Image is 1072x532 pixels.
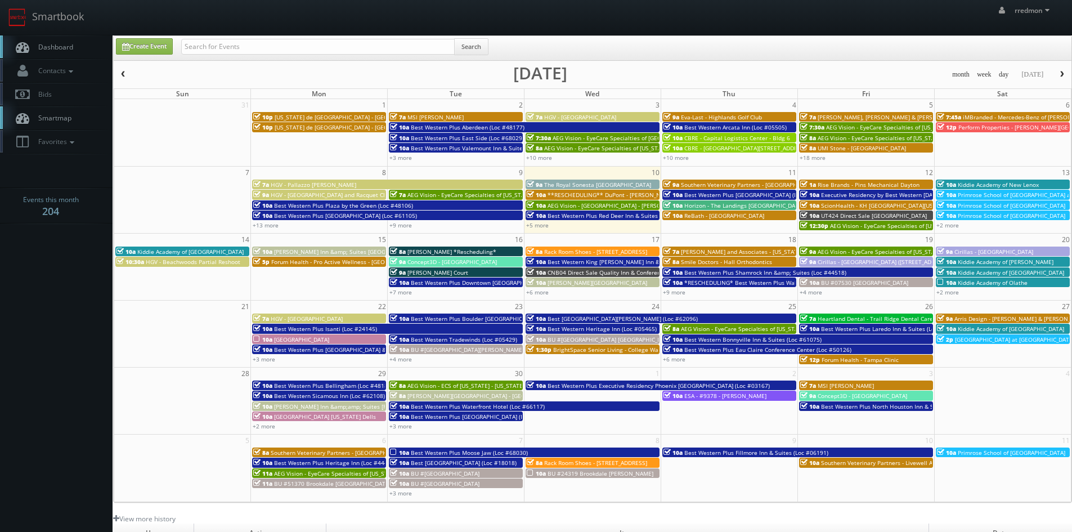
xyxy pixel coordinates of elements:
[390,403,409,410] span: 10a
[663,181,679,189] span: 9a
[253,113,273,121] span: 10p
[1061,234,1071,245] span: 20
[407,113,464,121] span: MSI [PERSON_NAME]
[116,248,136,256] span: 10a
[518,167,524,178] span: 9
[1017,68,1047,82] button: [DATE]
[33,66,76,75] span: Contacts
[937,258,956,266] span: 10a
[800,403,819,410] span: 10a
[253,221,279,229] a: +13 more
[390,134,409,142] span: 10a
[937,191,956,199] span: 10a
[271,315,343,323] span: HGV - [GEOGRAPHIC_DATA]
[937,212,956,220] span: 10a
[271,181,356,189] span: HGV - Pallazzo [PERSON_NAME]
[253,123,273,131] span: 10p
[937,325,956,333] span: 10a
[390,392,406,400] span: 8a
[390,279,409,287] span: 10a
[663,123,683,131] span: 10a
[663,325,679,333] span: 8a
[450,89,462,99] span: Tue
[663,279,683,287] span: 10a
[526,288,549,296] a: +6 more
[818,134,1008,142] span: AEG Vision - EyeCare Specialties of [US_STATE] - Carolina Family Vision
[527,248,542,256] span: 8a
[33,113,71,123] span: Smartmap
[244,435,250,446] span: 5
[389,355,412,363] a: +4 more
[253,480,272,488] span: 11a
[663,134,683,142] span: 10a
[544,181,651,189] span: The Royal Sonesta [GEOGRAPHIC_DATA]
[548,336,673,343] span: BU #[GEOGRAPHIC_DATA] [GEOGRAPHIC_DATA]
[176,89,189,99] span: Sun
[527,470,546,477] span: 10a
[651,167,661,178] span: 10
[958,258,1053,266] span: Kiddie Academy of [PERSON_NAME]
[116,258,144,266] span: 10:30a
[527,346,551,354] span: 1:30p
[33,42,73,52] span: Dashboard
[527,258,546,266] span: 10a
[684,346,851,354] span: Best Western Plus Eau Claire Conference Center (Loc #50126)
[585,89,599,99] span: Wed
[821,202,954,209] span: ScionHealth - KH [GEOGRAPHIC_DATA][US_STATE]
[411,134,524,142] span: Best Western Plus East Side (Loc #68029)
[253,422,275,430] a: +2 more
[818,392,907,400] span: Concept3D - [GEOGRAPHIC_DATA]
[548,212,694,220] span: Best Western Plus Red Deer Inn & Suites (Loc #61062)
[23,194,79,205] span: Events this month
[253,459,272,467] span: 10a
[821,191,977,199] span: Executive Residency by Best Western [DATE] (Loc #44764)
[663,449,683,457] span: 10a
[958,269,1064,276] span: Kiddie Academy of [GEOGRAPHIC_DATA]
[800,279,819,287] span: 10a
[544,113,616,121] span: HGV - [GEOGRAPHIC_DATA]
[274,346,441,354] span: Best Western Plus [GEOGRAPHIC_DATA] & Suites (Loc #61086)
[390,191,406,199] span: 7a
[826,123,1020,131] span: AEG Vision - EyeCare Specialties of [US_STATE] – [PERSON_NAME] Vision
[800,191,819,199] span: 10a
[663,154,689,162] a: +10 more
[818,144,906,152] span: UMI Stone - [GEOGRAPHIC_DATA]
[274,392,385,400] span: Best Western Sicamous Inn (Loc #62108)
[800,113,816,121] span: 7a
[526,154,552,162] a: +10 more
[390,459,409,467] span: 10a
[684,202,804,209] span: Horizon - The Landings [GEOGRAPHIC_DATA]
[553,134,793,142] span: AEG Vision - EyeCare Specialties of [GEOGRAPHIC_DATA][US_STATE] - [GEOGRAPHIC_DATA]
[407,269,468,276] span: [PERSON_NAME] Court
[787,234,797,245] span: 18
[253,355,275,363] a: +3 more
[253,202,272,209] span: 10a
[527,315,546,323] span: 10a
[137,248,244,256] span: Kiddie Academy of [GEOGRAPHIC_DATA]
[390,315,409,323] span: 10a
[937,269,956,276] span: 10a
[253,258,270,266] span: 5p
[663,336,683,343] span: 10a
[411,480,479,488] span: BU #[GEOGRAPHIC_DATA]
[958,212,1065,220] span: Primrose School of [GEOGRAPHIC_DATA]
[800,212,819,220] span: 10a
[407,248,496,256] span: [PERSON_NAME] *Rescheduling*
[390,113,406,121] span: 7a
[800,144,816,152] span: 8a
[527,459,542,467] span: 8a
[937,248,953,256] span: 9a
[684,191,827,199] span: Best Western Plus [GEOGRAPHIC_DATA] (Loc #64008)
[684,144,864,152] span: CBRE - [GEOGRAPHIC_DATA][STREET_ADDRESS][GEOGRAPHIC_DATA]
[973,68,995,82] button: week
[684,279,868,287] span: *RESCHEDULING* Best Western Plus Waltham Boston (Loc #22009)
[514,301,524,312] span: 23
[800,459,819,467] span: 10a
[527,325,546,333] span: 10a
[958,202,1065,209] span: Primrose School of [GEOGRAPHIC_DATA]
[274,248,423,256] span: [PERSON_NAME] Inn &amp; Suites [GEOGRAPHIC_DATA]
[924,234,934,245] span: 19
[527,202,546,209] span: 10a
[390,144,409,152] span: 10a
[454,38,488,55] button: Search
